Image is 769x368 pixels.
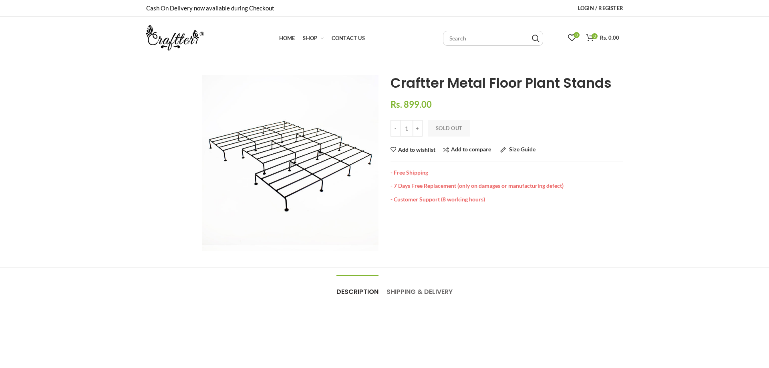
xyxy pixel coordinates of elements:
a: 0 Rs. 0.00 [582,30,623,46]
a: Shop [299,30,327,46]
span: Size Guide [509,146,535,153]
a: Add to wishlist [391,147,435,153]
span: Craftter Metal Floor Plant Stands [391,73,612,93]
span: Add to wishlist [398,147,435,153]
span: Sold Out [436,125,462,131]
input: Search [532,34,540,42]
input: + [413,120,423,137]
span: 0 [592,33,598,39]
input: Search [443,31,543,46]
span: Shipping & Delivery [387,287,453,296]
a: Shipping & Delivery [387,275,453,300]
span: Rs. 0.00 [600,34,619,41]
a: Home [275,30,299,46]
span: 0 [574,32,580,38]
a: Add to compare [443,147,491,153]
span: Login / Register [578,5,623,11]
div: - Free Shipping - 7 Days Free Replacement (only on damages or manufacturing defect) - Customer Su... [391,161,623,203]
a: Description [336,275,378,300]
img: craftter.com [146,25,204,50]
span: Rs. 899.00 [391,99,432,110]
span: Add to compare [451,146,491,153]
a: Size Guide [500,147,535,153]
span: Shop [303,35,317,41]
button: Sold Out [428,120,470,137]
a: Contact Us [328,30,369,46]
span: Home [279,35,295,41]
span: Description [336,287,378,296]
span: Contact Us [332,35,365,41]
img: Craftter Metal Floor Plant Stands| Rectangular Metal Plant Stand/Pot Stand/Flower Pots - 24 inche... [202,75,378,251]
a: 0 [564,30,580,46]
input: - [391,120,401,137]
